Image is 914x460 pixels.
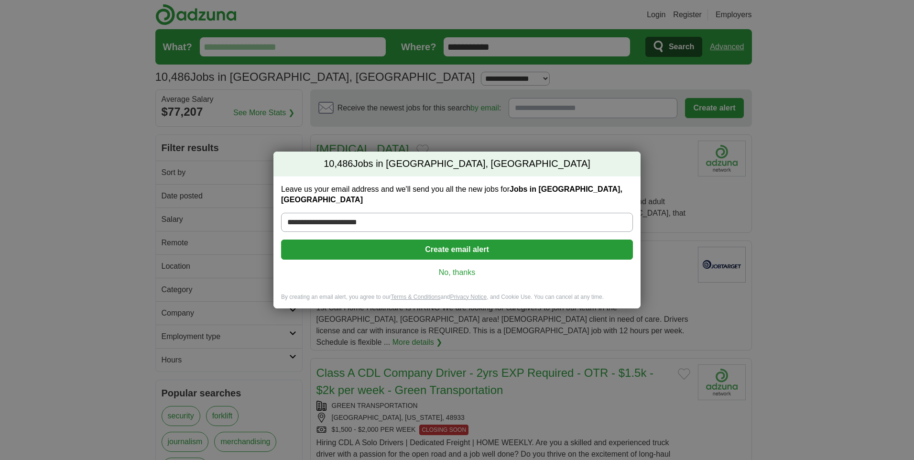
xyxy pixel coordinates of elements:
a: Terms & Conditions [391,294,440,300]
button: Create email alert [281,240,633,260]
a: No, thanks [289,267,625,278]
a: Privacy Notice [450,294,487,300]
label: Leave us your email address and we'll send you all the new jobs for [281,184,633,205]
div: By creating an email alert, you agree to our and , and Cookie Use. You can cancel at any time. [273,293,641,309]
h2: Jobs in [GEOGRAPHIC_DATA], [GEOGRAPHIC_DATA] [273,152,641,176]
span: 10,486 [324,157,353,171]
strong: Jobs in [GEOGRAPHIC_DATA], [GEOGRAPHIC_DATA] [281,185,622,204]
